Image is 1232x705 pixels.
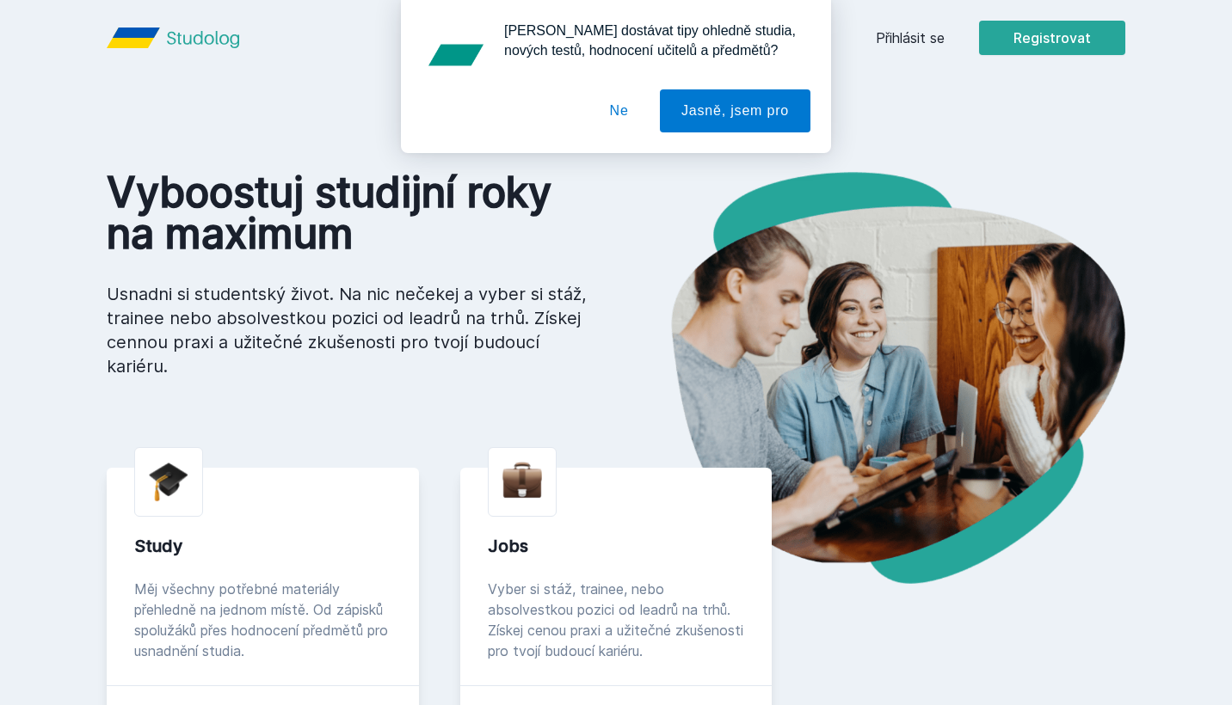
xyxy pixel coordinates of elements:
h1: Vyboostuj studijní roky na maximum [107,172,588,254]
img: notification icon [422,21,490,89]
p: Usnadni si studentský život. Na nic nečekej a vyber si stáž, trainee nebo absolvestkou pozici od ... [107,282,588,378]
img: briefcase.png [502,458,542,502]
div: Study [134,534,391,558]
div: Jobs [488,534,745,558]
div: Vyber si stáž, trainee, nebo absolvestkou pozici od leadrů na trhů. Získej cenou praxi a užitečné... [488,579,745,661]
img: graduation-cap.png [149,462,188,502]
button: Ne [588,89,650,132]
button: Jasně, jsem pro [660,89,810,132]
img: hero.png [616,172,1125,584]
div: Měj všechny potřebné materiály přehledně na jednom místě. Od zápisků spolužáků přes hodnocení pře... [134,579,391,661]
div: [PERSON_NAME] dostávat tipy ohledně studia, nových testů, hodnocení učitelů a předmětů? [490,21,810,60]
